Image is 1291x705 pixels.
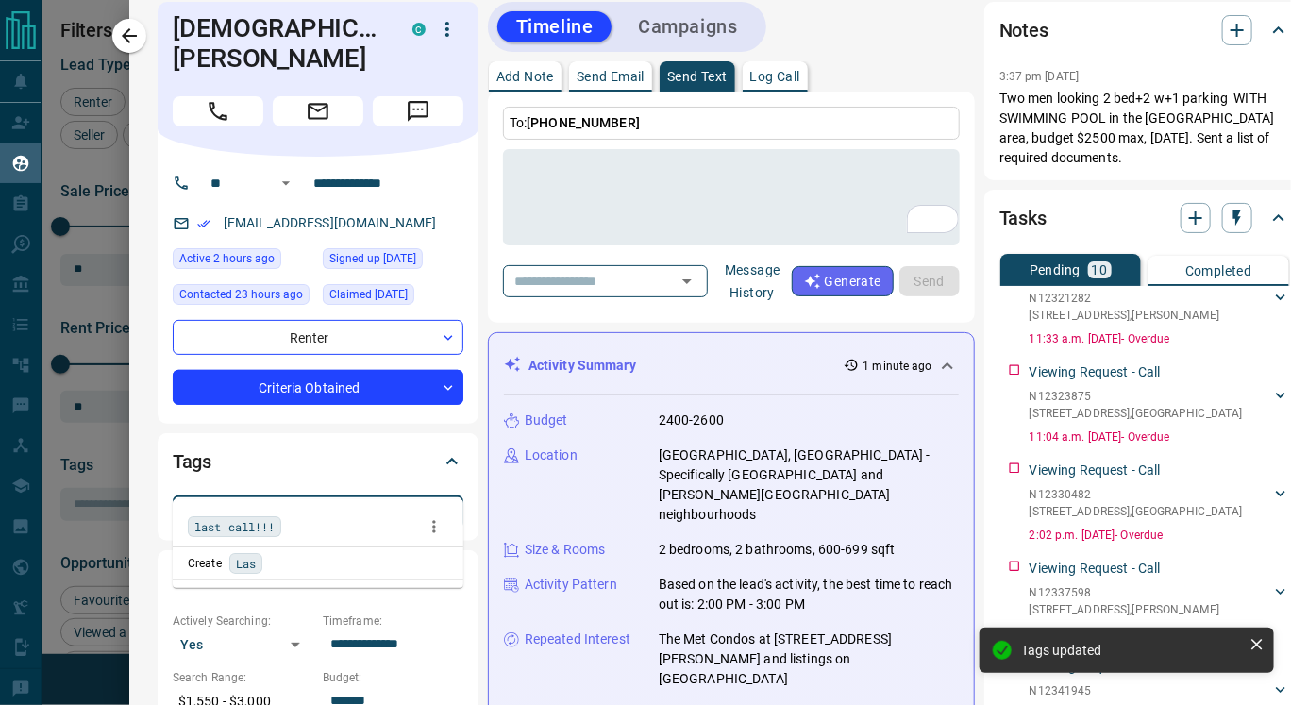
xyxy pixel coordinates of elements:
[1030,584,1219,601] p: N12337598
[275,172,297,194] button: Open
[173,248,313,275] div: Thu Aug 14 2025
[999,70,1080,83] p: 3:37 pm [DATE]
[999,89,1290,168] p: Two men looking 2 bed+2 w+1 parking WITH SWIMMING POOL in the [GEOGRAPHIC_DATA] area, budget $250...
[323,284,463,311] div: Wed Jul 23 2025
[323,613,463,629] p: Timeframe:
[1030,330,1290,347] p: 11:33 a.m. [DATE] - Overdue
[179,285,303,304] span: Contacted 23 hours ago
[373,96,463,126] span: Message
[525,411,568,430] p: Budget
[273,96,363,126] span: Email
[659,629,959,689] p: The Met Condos at [STREET_ADDRESS][PERSON_NAME] and listings on [GEOGRAPHIC_DATA]
[504,348,959,383] div: Activity Summary1 minute ago
[525,540,606,560] p: Size & Rooms
[1030,384,1290,426] div: N12323875[STREET_ADDRESS],[GEOGRAPHIC_DATA]
[792,266,894,296] button: Generate
[525,575,617,595] p: Activity Pattern
[1021,643,1242,658] div: Tags updated
[173,370,463,405] div: Criteria Obtained
[863,358,931,375] p: 1 minute ago
[999,15,1048,45] h2: Notes
[1030,388,1243,405] p: N12323875
[497,11,612,42] button: Timeline
[750,70,800,83] p: Log Call
[224,215,437,230] a: [EMAIL_ADDRESS][DOMAIN_NAME]
[674,268,700,294] button: Open
[999,8,1290,53] div: Notes
[1030,486,1243,503] p: N12330482
[1030,461,1161,480] p: Viewing Request - Call
[173,96,263,126] span: Call
[503,107,960,140] p: To:
[619,11,756,42] button: Campaigns
[173,613,313,629] p: Actively Searching:
[525,629,630,649] p: Repeated Interest
[527,115,640,130] span: [PHONE_NUMBER]
[173,669,313,686] p: Search Range:
[1030,601,1219,618] p: [STREET_ADDRESS] , [PERSON_NAME]
[528,356,636,376] p: Activity Summary
[173,439,463,484] div: Tags
[173,284,313,311] div: Wed Aug 13 2025
[197,217,210,230] svg: Email Verified
[1030,286,1290,327] div: N12321282[STREET_ADDRESS],[PERSON_NAME]
[329,285,408,304] span: Claimed [DATE]
[525,445,578,465] p: Location
[236,554,256,573] span: Las
[173,446,211,477] h2: Tags
[1030,263,1081,277] p: Pending
[1030,307,1219,324] p: [STREET_ADDRESS] , [PERSON_NAME]
[1030,559,1161,579] p: Viewing Request - Call
[1030,362,1161,382] p: Viewing Request - Call
[999,203,1047,233] h2: Tasks
[659,411,724,430] p: 2400-2600
[1030,428,1290,445] p: 11:04 a.m. [DATE] - Overdue
[323,248,463,275] div: Wed Jul 23 2025
[516,158,947,238] textarea: To enrich screen reader interactions, please activate Accessibility in Grammarly extension settings
[577,70,645,83] p: Send Email
[188,555,222,572] p: Create
[1030,290,1219,307] p: N12321282
[173,320,463,355] div: Renter
[173,13,384,74] h1: [DEMOGRAPHIC_DATA][PERSON_NAME]
[999,195,1290,241] div: Tasks
[659,540,896,560] p: 2 bedrooms, 2 bathrooms, 600-699 sqft
[659,445,959,525] p: [GEOGRAPHIC_DATA], [GEOGRAPHIC_DATA] - Specifically [GEOGRAPHIC_DATA] and [PERSON_NAME][GEOGRAPHI...
[1030,482,1290,524] div: N12330482[STREET_ADDRESS],[GEOGRAPHIC_DATA]
[179,249,275,268] span: Active 2 hours ago
[659,575,959,614] p: Based on the lead's activity, the best time to reach out is: 2:00 PM - 3:00 PM
[329,249,416,268] span: Signed up [DATE]
[194,517,275,536] span: last call!!!
[412,23,426,36] div: condos.ca
[1030,580,1290,622] div: N12337598[STREET_ADDRESS],[PERSON_NAME]
[667,70,728,83] p: Send Text
[1185,264,1252,277] p: Completed
[713,255,792,308] button: Message History
[1030,405,1243,422] p: [STREET_ADDRESS] , [GEOGRAPHIC_DATA]
[173,629,313,660] div: Yes
[1030,503,1243,520] p: [STREET_ADDRESS] , [GEOGRAPHIC_DATA]
[1092,263,1108,277] p: 10
[496,70,554,83] p: Add Note
[1030,527,1290,544] p: 2:02 p.m. [DATE] - Overdue
[323,669,463,686] p: Budget:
